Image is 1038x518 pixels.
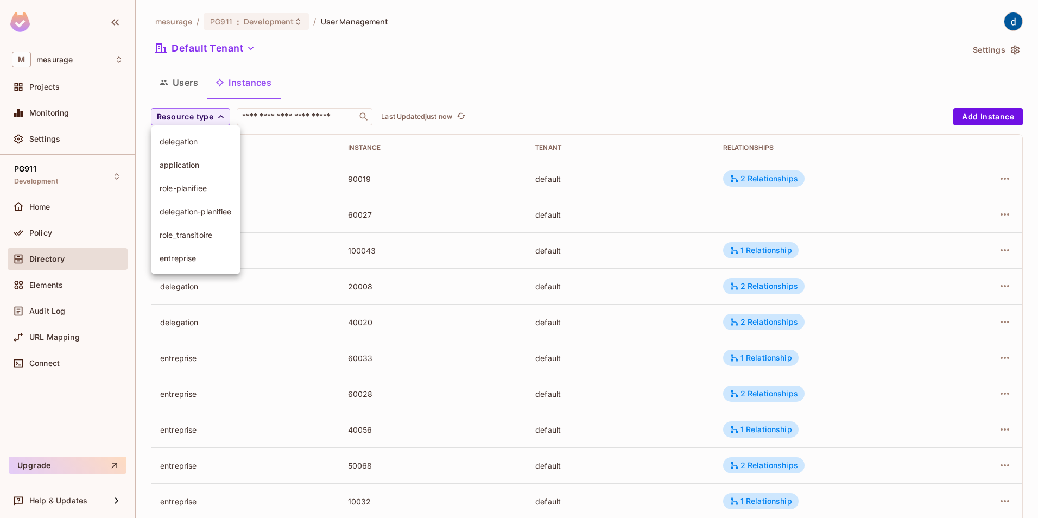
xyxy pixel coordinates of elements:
[160,160,232,170] span: application
[160,253,232,263] span: entreprise
[160,183,232,193] span: role-planifiee
[160,136,232,147] span: delegation
[160,230,232,240] span: role_transitoire
[160,206,232,217] span: delegation-planifiee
